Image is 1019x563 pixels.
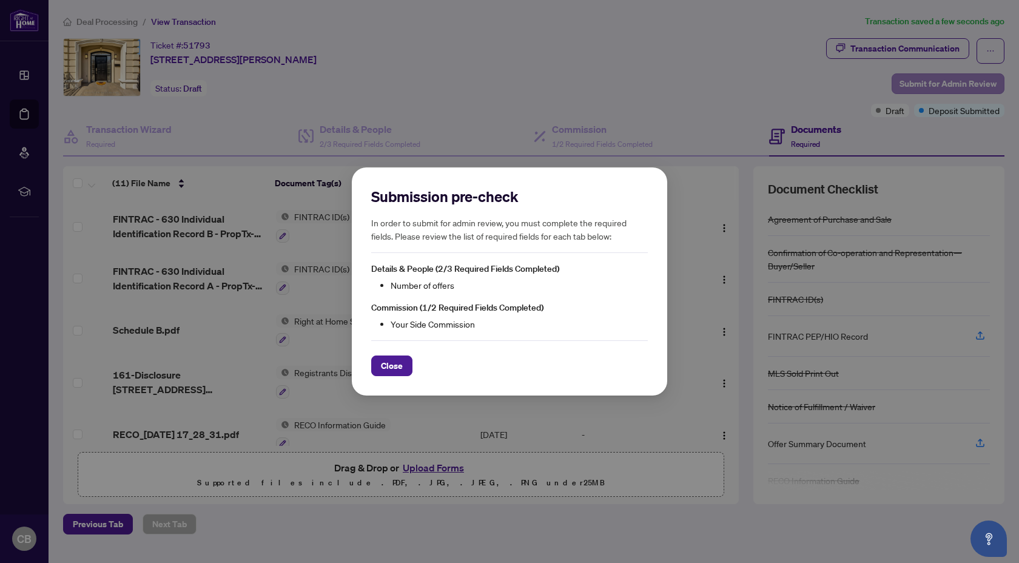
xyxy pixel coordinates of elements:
[371,302,543,313] span: Commission (1/2 Required Fields Completed)
[381,356,403,376] span: Close
[371,356,412,376] button: Close
[391,278,648,292] li: Number of offers
[970,521,1007,557] button: Open asap
[371,187,648,206] h2: Submission pre-check
[391,317,648,331] li: Your Side Commission
[371,263,559,274] span: Details & People (2/3 Required Fields Completed)
[371,216,648,243] h5: In order to submit for admin review, you must complete the required fields. Please review the lis...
